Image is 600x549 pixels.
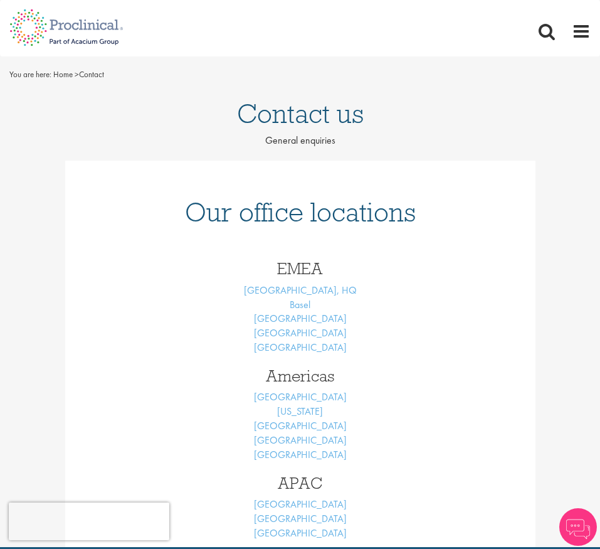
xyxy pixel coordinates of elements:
a: [GEOGRAPHIC_DATA] [254,448,347,461]
a: Basel [290,298,310,311]
a: [GEOGRAPHIC_DATA] [254,341,347,354]
h3: Americas [84,368,517,384]
a: [GEOGRAPHIC_DATA] [254,312,347,325]
a: [GEOGRAPHIC_DATA] [254,390,347,403]
a: [US_STATE] [277,405,323,418]
a: [GEOGRAPHIC_DATA], HQ [244,284,357,297]
a: [GEOGRAPHIC_DATA] [254,512,347,525]
a: [GEOGRAPHIC_DATA] [254,419,347,432]
h1: Our office locations [84,198,517,226]
h3: EMEA [84,260,517,277]
img: Chatbot [559,508,597,546]
a: [GEOGRAPHIC_DATA] [254,498,347,511]
h3: APAC [84,475,517,491]
a: [GEOGRAPHIC_DATA] [254,434,347,447]
a: [GEOGRAPHIC_DATA] [254,326,347,339]
a: [GEOGRAPHIC_DATA] [254,526,347,540]
iframe: reCAPTCHA [9,503,169,540]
